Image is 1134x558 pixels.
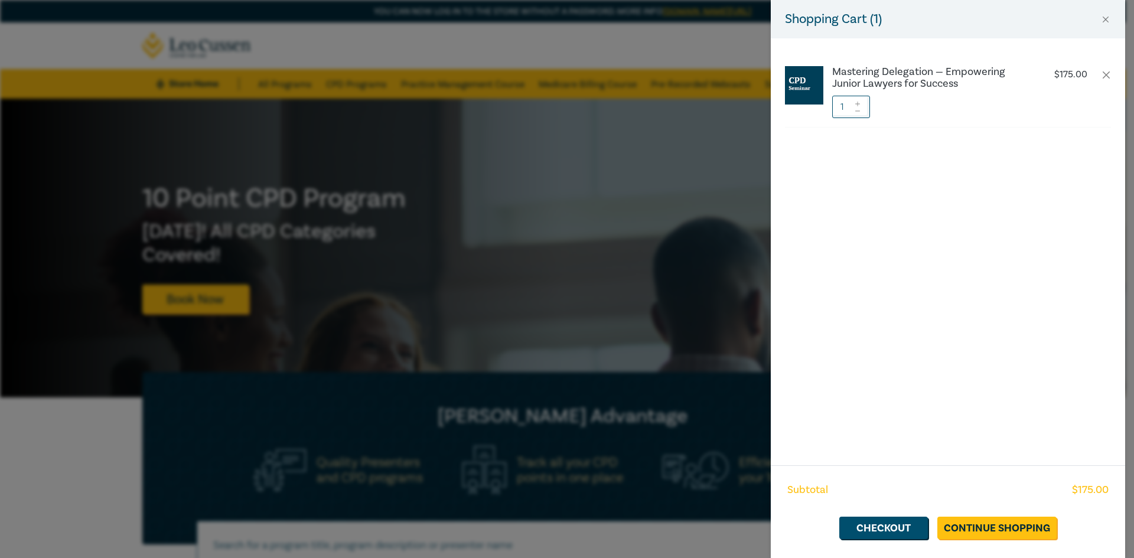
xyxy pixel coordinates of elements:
input: 1 [832,96,870,118]
a: Mastering Delegation — Empowering Junior Lawyers for Success [832,66,1028,90]
a: Continue Shopping [937,517,1057,539]
button: Close [1100,14,1111,25]
span: $ 175.00 [1072,482,1109,498]
h5: Shopping Cart ( 1 ) [785,9,882,29]
p: $ 175.00 [1054,69,1087,80]
a: Checkout [839,517,928,539]
span: Subtotal [787,482,828,498]
img: CPD%20Seminar.jpg [785,66,823,105]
